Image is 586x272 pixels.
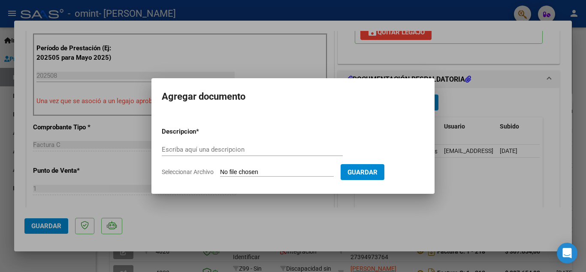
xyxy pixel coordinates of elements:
[557,243,577,263] div: Open Intercom Messenger
[162,89,424,105] h2: Agregar documento
[347,168,378,176] span: Guardar
[341,164,384,180] button: Guardar
[162,127,241,137] p: Descripcion
[162,168,214,175] span: Seleccionar Archivo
